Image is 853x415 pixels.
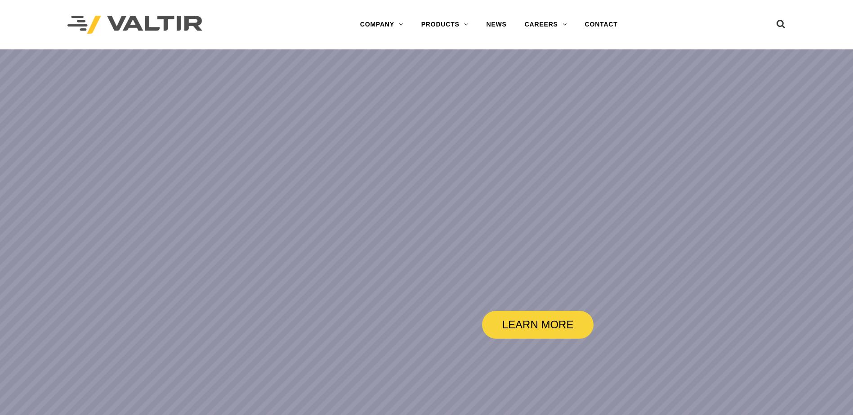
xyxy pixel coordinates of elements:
img: Valtir [67,16,202,34]
a: COMPANY [351,16,412,34]
a: NEWS [478,16,516,34]
a: PRODUCTS [412,16,478,34]
a: CONTACT [576,16,627,34]
a: LEARN MORE [482,311,594,339]
a: CAREERS [516,16,576,34]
